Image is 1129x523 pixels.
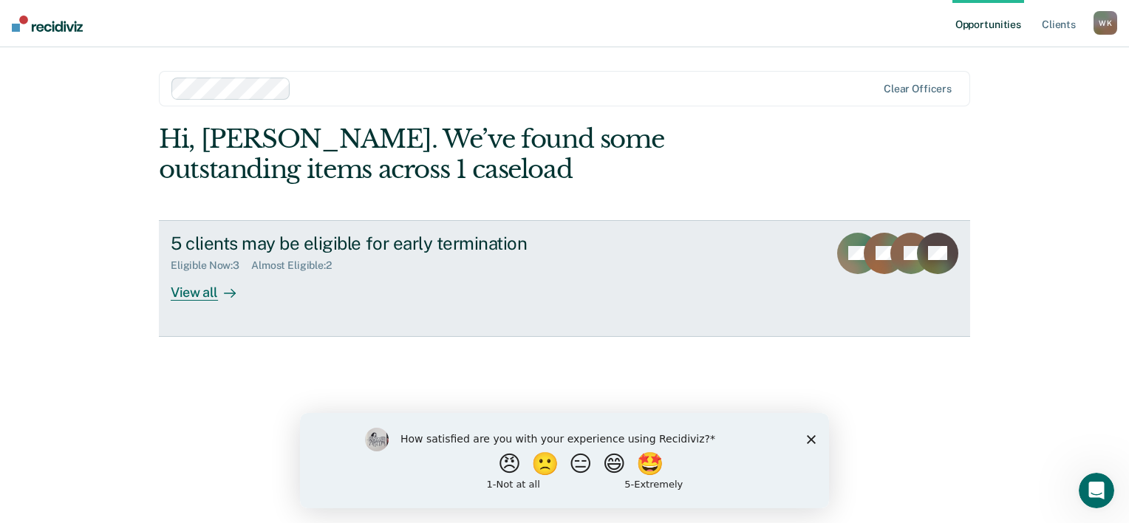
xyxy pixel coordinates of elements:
[159,124,808,185] div: Hi, [PERSON_NAME]. We’ve found some outstanding items across 1 caseload
[1094,11,1117,35] button: WK
[159,220,970,337] a: 5 clients may be eligible for early terminationEligible Now:3Almost Eligible:2View all
[171,259,251,272] div: Eligible Now : 3
[171,272,253,301] div: View all
[884,83,952,95] div: Clear officers
[300,413,829,508] iframe: Survey by Kim from Recidiviz
[251,259,344,272] div: Almost Eligible : 2
[1094,11,1117,35] div: W K
[12,16,83,32] img: Recidiviz
[171,233,689,254] div: 5 clients may be eligible for early termination
[1079,473,1114,508] iframe: Intercom live chat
